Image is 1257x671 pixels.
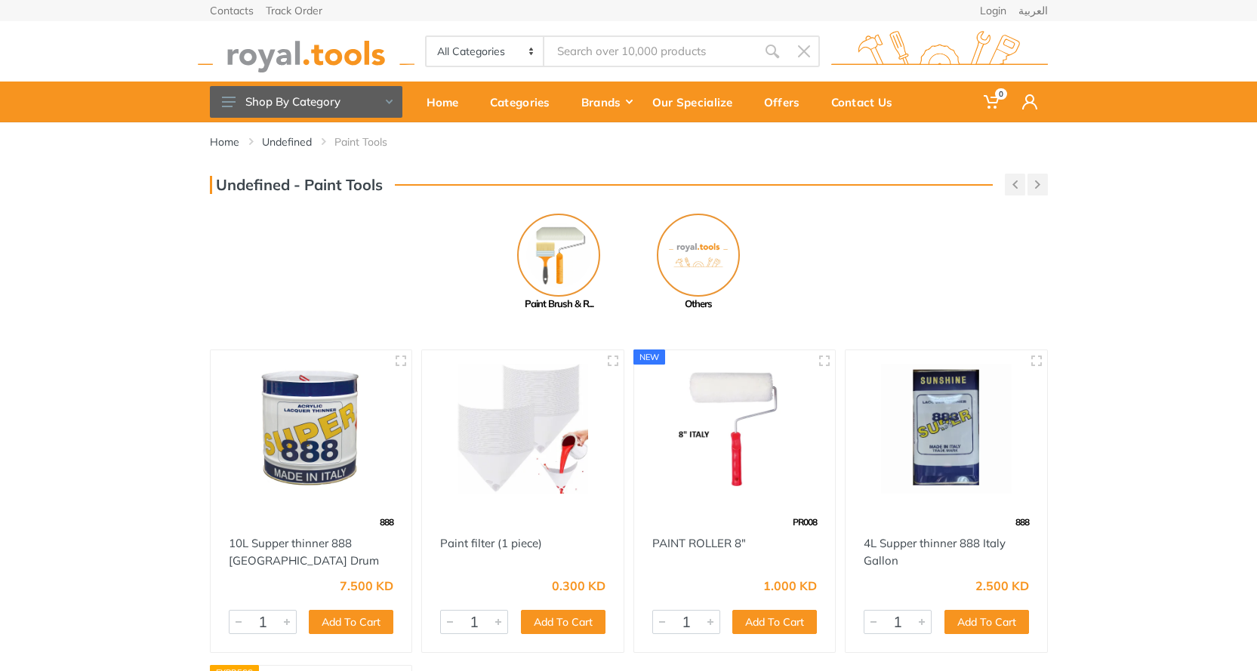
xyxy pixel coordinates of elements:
input: Site search [544,35,756,67]
button: Add To Cart [732,610,817,634]
img: 1.webp [652,509,684,535]
div: 1.000 KD [763,580,817,592]
div: Offers [753,86,821,118]
span: 0 [995,88,1007,100]
button: Shop By Category [210,86,402,118]
span: 888 [380,516,393,528]
select: Category [427,37,545,66]
img: royal.tools Logo [831,31,1048,72]
a: 0 [973,82,1012,122]
div: 0.300 KD [552,580,605,592]
a: Paint Brush & R... [489,214,629,312]
img: No Image [657,214,740,297]
div: Brands [571,86,642,118]
div: Home [416,86,479,118]
a: Offers [753,82,821,122]
span: 888 [1015,516,1029,528]
div: Categories [479,86,571,118]
a: Track Order [266,5,322,16]
img: Royal Tools - Paint filter (1 piece) [436,364,610,494]
a: Others [629,214,769,312]
a: 10L Supper thinner 888 [GEOGRAPHIC_DATA] Drum [229,536,379,568]
img: Royal Tools - PAINT ROLLER 8 [648,364,822,494]
span: PR008 [793,516,817,528]
a: Our Specialize [642,82,753,122]
a: Paint Tools [334,134,387,149]
div: Contact Us [821,86,913,118]
a: PAINT ROLLER 8" [652,536,746,550]
img: Royal Tools - 10L Supper thinner 888 Italy Drum [224,364,399,494]
img: 1.webp [440,509,472,535]
a: Contact Us [821,82,913,122]
img: royal.tools Logo [198,31,414,72]
button: Add To Cart [521,610,605,634]
img: Royal Tools - 4L Supper thinner 888 Italy Gallon [859,364,1034,494]
div: 7.500 KD [340,580,393,592]
div: Others [629,297,769,312]
div: new [633,349,666,365]
a: Contacts [210,5,254,16]
a: Categories [479,82,571,122]
nav: breadcrumb [210,134,1048,149]
div: 2.500 KD [975,580,1029,592]
div: Paint Brush & R... [489,297,629,312]
h3: Undefined - Paint Tools [210,176,383,194]
a: 4L Supper thinner 888 Italy Gallon [864,536,1006,568]
a: Home [210,134,239,149]
a: Home [416,82,479,122]
a: Login [980,5,1006,16]
img: 1.webp [229,509,260,535]
a: العربية [1018,5,1048,16]
img: 1.webp [864,509,895,535]
a: Paint filter (1 piece) [440,536,542,550]
button: Add To Cart [309,610,393,634]
div: Our Specialize [642,86,753,118]
img: Royal - Paint Brush & Roller [517,214,600,297]
a: Undefined [262,134,312,149]
button: Add To Cart [944,610,1029,634]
